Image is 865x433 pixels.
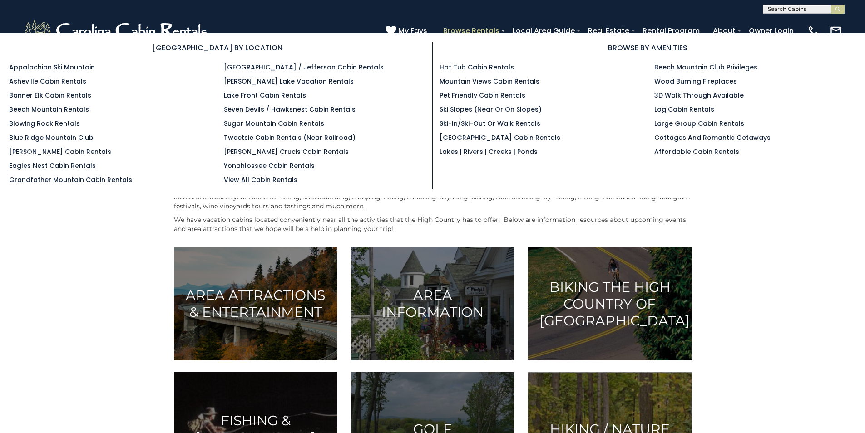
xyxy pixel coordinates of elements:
[708,23,740,39] a: About
[654,119,744,128] a: Large Group Cabin Rentals
[440,63,514,72] a: Hot Tub Cabin Rentals
[440,91,525,100] a: Pet Friendly Cabin Rentals
[9,91,91,100] a: Banner Elk Cabin Rentals
[539,279,680,329] h3: Biking the High Country of [GEOGRAPHIC_DATA]
[9,77,86,86] a: Asheville Cabin Rentals
[185,287,326,320] h3: Area Attractions & Entertainment
[440,133,560,142] a: [GEOGRAPHIC_DATA] Cabin Rentals
[830,25,842,37] img: mail-regular-white.png
[654,63,757,72] a: Beech Mountain Club Privileges
[224,175,297,184] a: View All Cabin Rentals
[9,42,425,54] h3: [GEOGRAPHIC_DATA] BY LOCATION
[654,77,737,86] a: Wood Burning Fireplaces
[654,133,771,142] a: Cottages and Romantic Getaways
[654,147,739,156] a: Affordable Cabin Rentals
[398,25,427,36] span: My Favs
[174,215,692,233] p: We have vacation cabins located conveniently near all the activities that the High Country has to...
[224,77,354,86] a: [PERSON_NAME] Lake Vacation Rentals
[638,23,704,39] a: Rental Program
[440,105,542,114] a: Ski Slopes (Near or On Slopes)
[583,23,634,39] a: Real Estate
[439,23,504,39] a: Browse Rentals
[440,77,539,86] a: Mountain Views Cabin Rentals
[508,23,579,39] a: Local Area Guide
[528,247,692,360] a: Biking the High Country of [GEOGRAPHIC_DATA]
[224,119,324,128] a: Sugar Mountain Cabin Rentals
[9,133,94,142] a: Blue Ridge Mountain Club
[224,147,349,156] a: [PERSON_NAME] Crucis Cabin Rentals
[224,161,315,170] a: Yonahlossee Cabin Rentals
[654,91,744,100] a: 3D Walk Through Available
[440,119,540,128] a: Ski-in/Ski-Out or Walk Rentals
[174,247,337,360] a: Area Attractions & Entertainment
[386,25,430,37] a: My Favs
[654,105,714,114] a: Log Cabin Rentals
[807,25,820,37] img: phone-regular-white.png
[9,161,96,170] a: Eagles Nest Cabin Rentals
[224,133,356,142] a: Tweetsie Cabin Rentals (Near Railroad)
[224,63,384,72] a: [GEOGRAPHIC_DATA] / Jefferson Cabin Rentals
[9,105,89,114] a: Beech Mountain Rentals
[23,17,211,44] img: White-1-2.png
[9,175,132,184] a: Grandfather Mountain Cabin Rentals
[744,23,798,39] a: Owner Login
[9,119,80,128] a: Blowing Rock Rentals
[440,147,538,156] a: Lakes | Rivers | Creeks | Ponds
[9,63,95,72] a: Appalachian Ski Mountain
[440,42,856,54] h3: BROWSE BY AMENITIES
[224,91,306,100] a: Lake Front Cabin Rentals
[224,105,356,114] a: Seven Devils / Hawksnest Cabin Rentals
[9,147,111,156] a: [PERSON_NAME] Cabin Rentals
[362,287,503,320] h3: Area Information
[351,247,514,360] a: Area Information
